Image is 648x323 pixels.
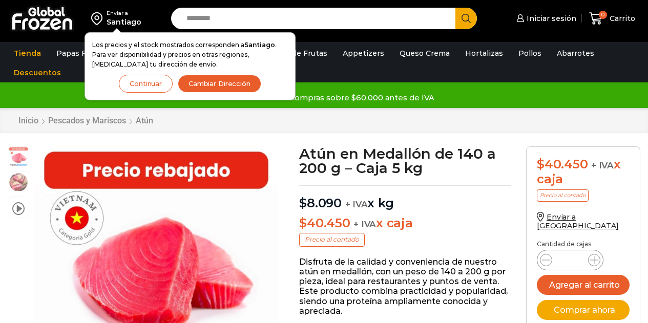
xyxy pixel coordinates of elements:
button: Continuar [119,75,173,93]
p: Precio al contado [537,189,589,202]
a: Descuentos [9,63,66,82]
bdi: 40.450 [537,157,588,171]
div: Santiago [107,17,141,27]
p: Disfruta de la calidad y conveniencia de nuestro atún en medallón, con un peso de 140 a 200 g por... [299,257,511,316]
span: + IVA [353,219,376,229]
button: Comprar ahora [537,300,630,320]
span: + IVA [345,199,368,209]
bdi: 8.090 [299,196,342,210]
span: atun medallon [8,147,29,167]
a: Hortalizas [460,44,508,63]
a: Inicio [18,116,39,125]
a: Queso Crema [394,44,455,63]
a: Papas Fritas [51,44,108,63]
a: 0 Carrito [587,7,638,31]
span: $ [299,216,307,230]
button: Search button [455,8,477,29]
div: Enviar a [107,10,141,17]
img: address-field-icon.svg [91,10,107,27]
strong: Santiago [244,41,275,49]
h1: Atún en Medallón de 140 a 200 g – Caja 5 kg [299,146,511,175]
span: foto plato atun [8,172,29,192]
span: Carrito [607,13,635,24]
div: x caja [537,157,630,187]
button: Cambiar Dirección [178,75,261,93]
span: + IVA [591,160,614,170]
a: Enviar a [GEOGRAPHIC_DATA] [537,212,619,230]
a: Atún [135,116,154,125]
a: Pollos [513,44,547,63]
bdi: 40.450 [299,216,350,230]
p: Los precios y el stock mostrados corresponden a . Para ver disponibilidad y precios en otras regi... [92,40,288,70]
span: 0 [599,11,607,19]
button: Agregar al carrito [537,275,630,295]
span: $ [299,196,307,210]
p: x caja [299,216,511,231]
a: Tienda [9,44,46,63]
p: Precio al contado [299,233,365,246]
a: Pulpa de Frutas [263,44,332,63]
a: Abarrotes [552,44,599,63]
a: Pescados y Mariscos [48,116,127,125]
input: Product quantity [560,253,580,267]
p: Cantidad de cajas [537,241,630,248]
span: $ [537,157,545,171]
nav: Breadcrumb [18,116,154,125]
p: x kg [299,185,511,211]
a: Appetizers [338,44,389,63]
a: Iniciar sesión [514,8,576,29]
span: Iniciar sesión [524,13,576,24]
